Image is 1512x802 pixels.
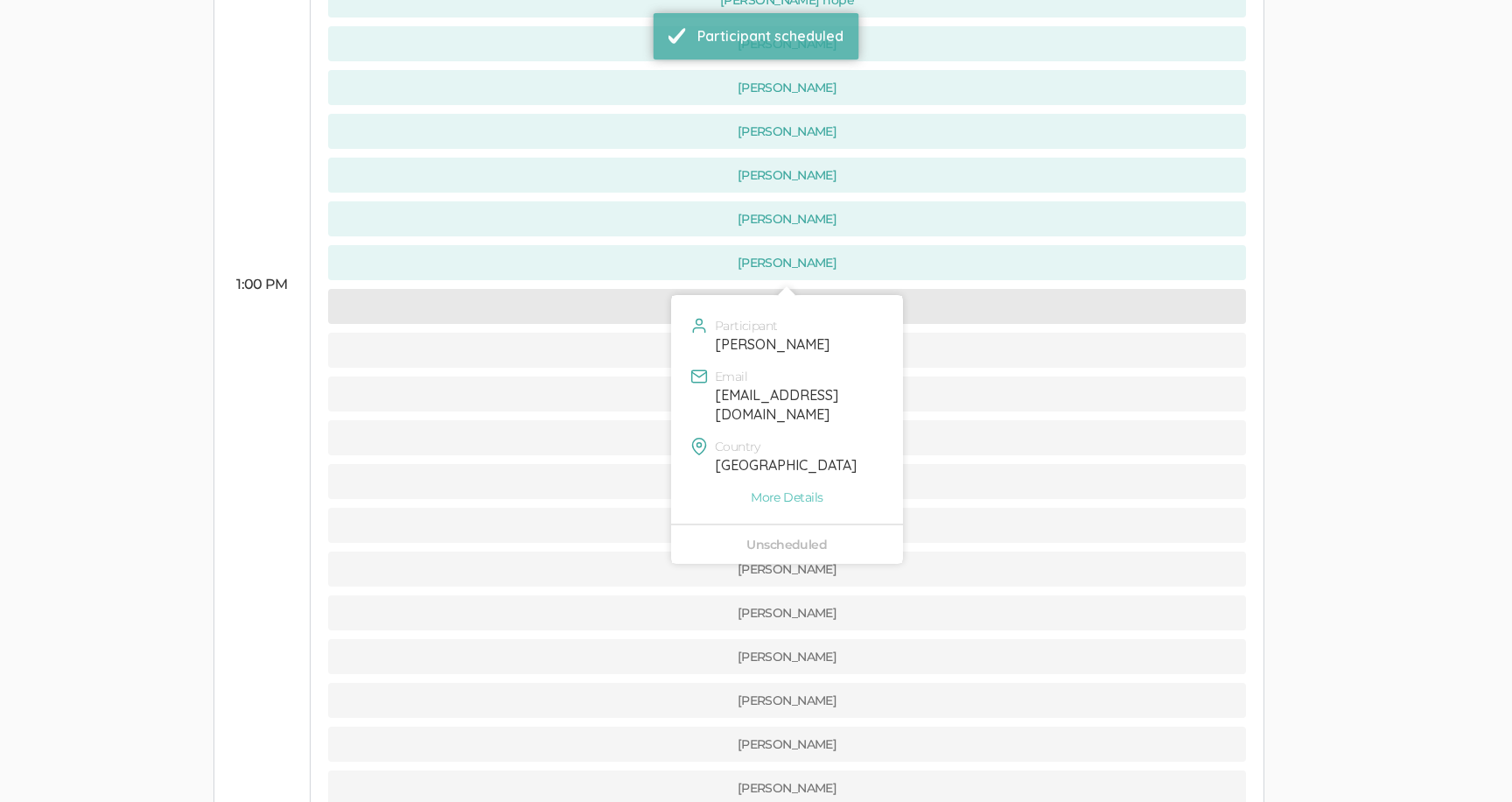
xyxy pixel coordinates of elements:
button: [PERSON_NAME] [328,289,1246,324]
iframe: Chat Widget [1424,718,1512,802]
button: [PERSON_NAME] [328,376,1246,412]
button: [PERSON_NAME] [328,727,1246,762]
button: [PERSON_NAME] [328,508,1246,543]
button: [PERSON_NAME] [328,552,1246,587]
button: [PERSON_NAME] [328,114,1246,149]
button: [PERSON_NAME] [328,464,1246,499]
button: [PERSON_NAME] [328,420,1246,455]
button: [PERSON_NAME] [328,333,1246,368]
div: 1:00 PM [232,275,292,295]
span: Participant [715,320,778,332]
button: [PERSON_NAME] [328,639,1246,674]
div: Participant scheduled [697,26,843,46]
button: [PERSON_NAME] [328,70,1246,105]
div: [PERSON_NAME] [715,334,881,355]
img: user.svg [690,317,708,334]
button: [PERSON_NAME] [328,245,1246,280]
button: [PERSON_NAME] [328,201,1246,236]
button: [PERSON_NAME] [328,595,1246,630]
button: [PERSON_NAME] [328,683,1246,718]
button: [PERSON_NAME] [328,158,1246,193]
button: [PERSON_NAME] [328,26,1246,61]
